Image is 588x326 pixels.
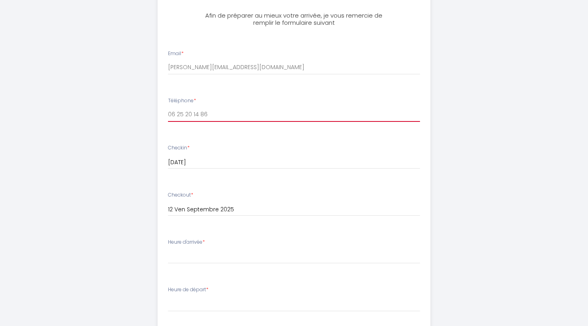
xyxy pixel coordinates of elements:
h3: Afin de préparer au mieux votre arrivée, je vous remercie de remplir le formulaire suivant [205,12,383,26]
label: Email [168,50,184,58]
label: Checkin [168,144,190,152]
label: Checkout [168,191,193,199]
label: Téléphone [168,97,196,105]
label: Heure de départ [168,286,208,294]
label: Heure d'arrivée [168,239,205,246]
